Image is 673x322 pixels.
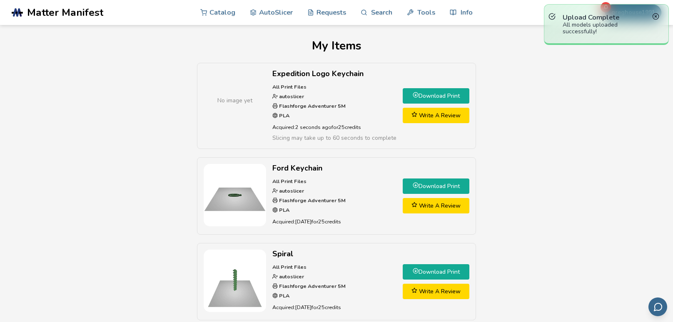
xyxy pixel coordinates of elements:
span: Slicing may take up to 60 seconds to complete [272,134,396,142]
strong: autoslicer [278,187,304,194]
a: Write A Review [403,284,469,299]
strong: All Print Files [272,178,307,185]
strong: PLA [278,206,289,213]
strong: PLA [278,292,289,299]
h2: Spiral [272,250,396,258]
strong: Flashforge Adventurer 5M [278,102,346,109]
h2: Expedition Logo Keychain [272,69,396,78]
img: Ford Keychain [204,164,266,226]
strong: autoslicer [278,273,304,280]
div: All models uploaded successfully! [563,22,650,35]
p: Acquired: [DATE] for 25 credits [272,303,396,312]
strong: Flashforge Adventurer 5M [278,197,346,204]
a: Write A Review [403,198,469,213]
h1: My Items [13,39,659,52]
strong: All Print Files [272,83,307,90]
span: No image yet [217,96,252,105]
img: Spiral [204,250,266,312]
a: Write A Review [403,108,469,123]
button: Send feedback via email [648,297,667,316]
span: Matter Manifest [27,7,103,18]
p: Upload Complete [563,13,650,22]
p: Acquired: 2 seconds ago for 25 credits [272,123,396,131]
strong: All Print Files [272,263,307,270]
h2: Ford Keychain [272,164,396,173]
p: Acquired: [DATE] for 25 credits [272,217,396,226]
strong: autoslicer [278,93,304,100]
strong: Flashforge Adventurer 5M [278,282,346,290]
strong: PLA [278,112,289,119]
a: Download Print [403,178,469,194]
a: Download Print [403,88,469,104]
a: Download Print [403,264,469,280]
